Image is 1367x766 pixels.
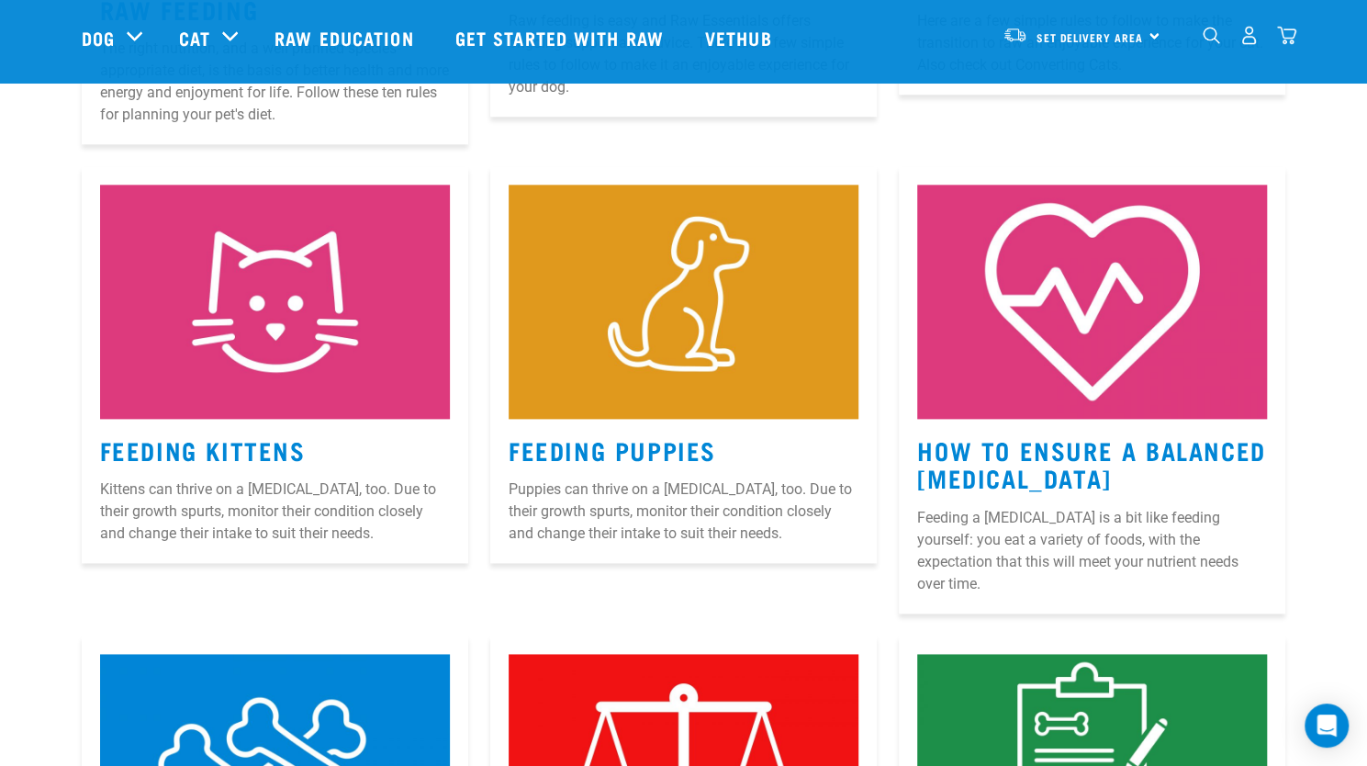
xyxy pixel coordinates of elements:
a: Dog [82,24,115,51]
img: user.png [1239,26,1259,45]
p: Puppies can thrive on a [MEDICAL_DATA], too. Due to their growth spurts, monitor their condition ... [509,479,858,545]
a: Feeding Puppies [509,443,716,456]
a: Cat [179,24,210,51]
p: Feeding a [MEDICAL_DATA] is a bit like feeding yourself: you eat a variety of foods, with the exp... [917,507,1267,595]
span: Set Delivery Area [1036,34,1143,40]
div: Open Intercom Messenger [1305,704,1349,748]
p: Kittens can thrive on a [MEDICAL_DATA], too. Due to their growth spurts, monitor their condition ... [100,479,450,545]
img: home-icon-1@2x.png [1203,27,1220,44]
img: Kitten-Icon.jpg [100,185,450,418]
img: Puppy-Icon.jpg [509,185,858,418]
img: 5.jpg [917,185,1267,418]
img: home-icon@2x.png [1277,26,1296,45]
a: How to Ensure a Balanced [MEDICAL_DATA] [917,443,1265,485]
a: Vethub [687,1,795,74]
a: Raw Education [256,1,436,74]
a: Feeding Kittens [100,443,306,456]
a: Get started with Raw [437,1,687,74]
img: van-moving.png [1003,27,1027,43]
